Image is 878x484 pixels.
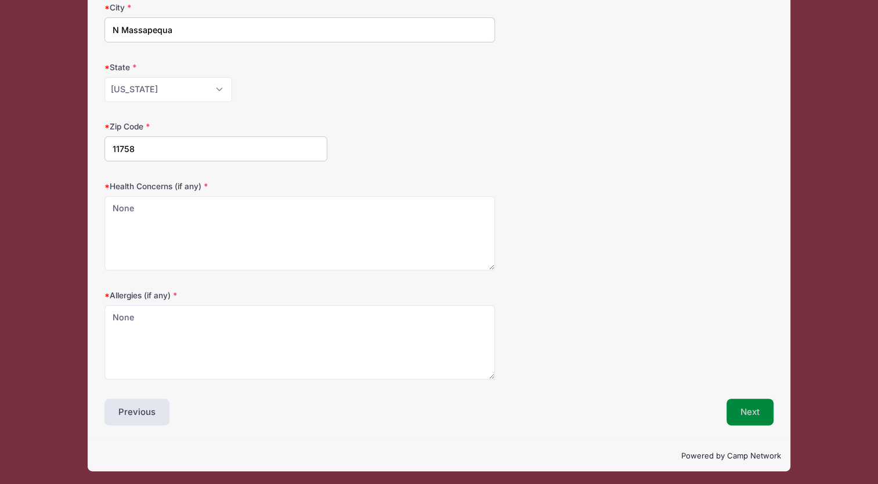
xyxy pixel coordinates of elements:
label: State [104,62,327,73]
p: Powered by Camp Network [97,450,781,462]
button: Previous [104,399,169,425]
label: Allergies (if any) [104,290,327,301]
input: xxxxx [104,136,327,161]
textarea: None [104,305,494,380]
textarea: None [104,196,494,271]
label: City [104,2,327,13]
button: Next [727,399,774,425]
label: Zip Code [104,121,327,132]
label: Health Concerns (if any) [104,180,327,192]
